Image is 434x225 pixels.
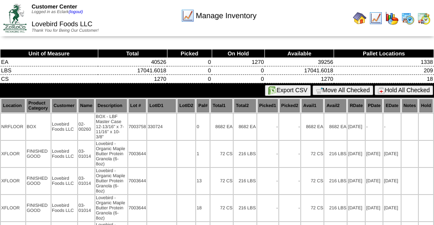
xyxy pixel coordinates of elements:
[265,85,311,96] button: Export CSV
[51,141,77,167] td: Lovebird Foods LLC
[385,11,399,25] img: graph.gif
[212,75,264,83] td: 0
[196,11,256,20] span: Manage Inventory
[265,66,334,75] td: 17041.6018
[0,49,98,58] th: Unit of Measure
[234,114,256,140] td: 8682 EA
[369,11,383,25] img: line_graph.gif
[98,58,167,66] td: 40526
[78,168,94,194] td: 03-01014
[268,86,277,95] img: excel.gif
[210,99,233,113] th: Total1
[324,168,347,194] td: 216 LBS
[401,11,415,25] img: calendarprod.gif
[128,195,147,221] td: 7003644
[167,49,212,58] th: Picked
[383,114,400,140] td: -
[3,4,27,32] img: ZoRoCo_Logo(Green%26Foil)%20jpg.webp
[0,58,98,66] td: EA
[301,114,323,140] td: 8682 EA
[32,21,92,28] span: Lovebird Foods LLC
[257,168,278,194] td: -
[210,195,233,221] td: 72 CS
[167,66,212,75] td: 0
[51,114,77,140] td: Lovebird Foods LLC
[78,195,94,221] td: 03-01014
[279,195,300,221] td: -
[324,141,347,167] td: 216 LBS
[98,49,167,58] th: Total
[212,58,264,66] td: 1270
[51,168,77,194] td: Lovebird Foods LLC
[95,168,127,194] td: Lovebird - Organic Maple Butter Protein Granola (6-8oz)
[301,141,323,167] td: 72 CS
[196,141,210,167] td: 1
[257,114,278,140] td: -
[279,141,300,167] td: -
[313,85,373,95] button: Move All Checked
[334,58,434,66] td: 1338
[234,99,256,113] th: Total2
[98,66,167,75] td: 17041.6018
[210,168,233,194] td: 72 CS
[348,195,365,221] td: [DATE]
[26,168,51,194] td: FINISHED GOOD
[348,141,365,167] td: [DATE]
[301,195,323,221] td: 72 CS
[210,114,233,140] td: 8682 EA
[353,11,367,25] img: home.gif
[51,99,77,113] th: Customer
[147,99,176,113] th: LotID1
[196,195,210,221] td: 18
[196,99,210,113] th: Pal#
[167,58,212,66] td: 0
[128,168,147,194] td: 7003644
[324,195,347,221] td: 216 LBS
[265,58,334,66] td: 39256
[366,168,383,194] td: [DATE]
[402,99,418,113] th: Notes
[26,141,51,167] td: FINISHED GOOD
[383,99,400,113] th: EDate
[334,75,434,83] td: 18
[279,99,300,113] th: Picked2
[1,195,25,221] td: XFLOOR
[78,141,94,167] td: 03-01014
[383,141,400,167] td: [DATE]
[78,114,94,140] td: 02-00260
[334,66,434,75] td: 209
[366,195,383,221] td: [DATE]
[26,99,51,113] th: Product Category
[301,99,323,113] th: Avail1
[95,195,127,221] td: Lovebird - Organic Maple Butter Protein Granola (6-8oz)
[1,168,25,194] td: XFLOOR
[265,75,334,83] td: 1270
[316,87,323,94] img: cart.gif
[257,99,278,113] th: Picked1
[78,99,94,113] th: Name
[383,195,400,221] td: [DATE]
[128,141,147,167] td: 7003644
[348,99,365,113] th: RDate
[98,75,167,83] td: 1270
[69,10,83,14] a: (logout)
[279,114,300,140] td: -
[375,85,433,95] button: Hold All Checked
[1,114,25,140] td: NRFLOOR
[0,75,98,83] td: CS
[366,99,383,113] th: PDate
[181,9,194,22] img: line_graph.gif
[95,141,127,167] td: Lovebird - Organic Maple Butter Protein Granola (6-8oz)
[419,99,433,113] th: Hold
[212,49,264,58] th: On Hold
[417,11,431,25] img: calendarinout.gif
[301,168,323,194] td: 72 CS
[257,141,278,167] td: -
[210,141,233,167] td: 72 CS
[26,114,51,140] td: BOX
[234,168,256,194] td: 216 LBS
[196,114,210,140] td: 0
[348,168,365,194] td: [DATE]
[324,114,347,140] td: 8682 EA
[1,141,25,167] td: XFLOOR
